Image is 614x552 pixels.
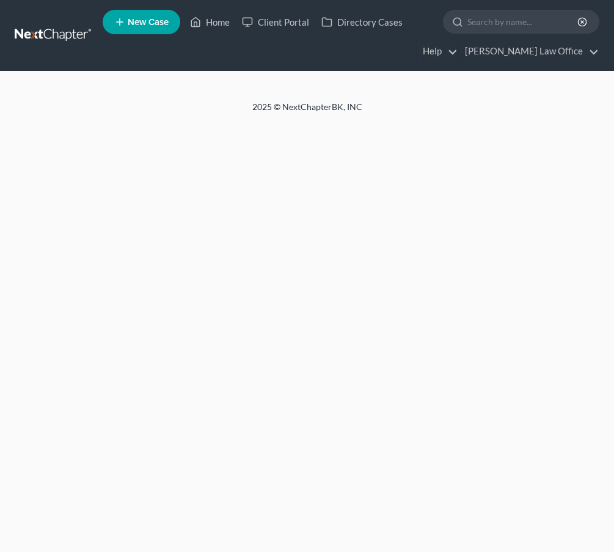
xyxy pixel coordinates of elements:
a: Home [184,11,236,33]
div: 2025 © NextChapterBK, INC [14,101,601,123]
a: Help [417,40,458,62]
input: Search by name... [467,10,579,33]
span: New Case [128,18,169,27]
a: [PERSON_NAME] Law Office [459,40,599,62]
a: Client Portal [236,11,315,33]
a: Directory Cases [315,11,409,33]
